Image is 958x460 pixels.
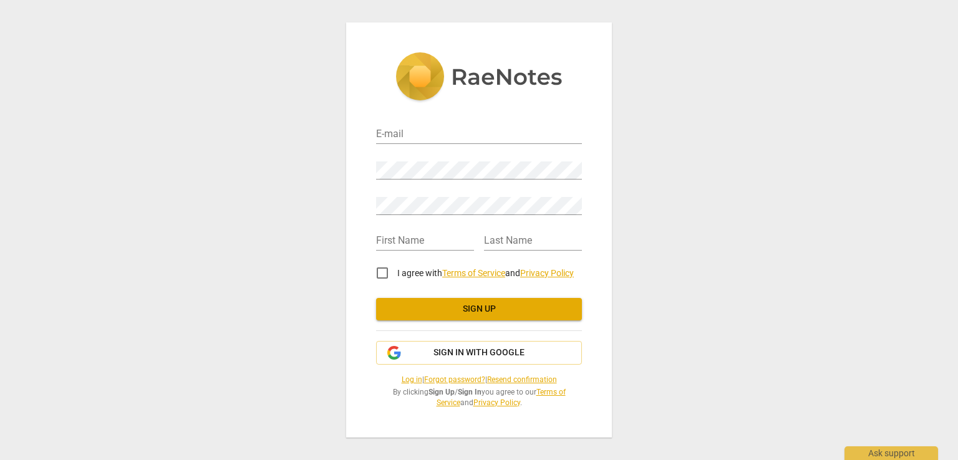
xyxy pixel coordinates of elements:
span: I agree with and [397,268,574,278]
b: Sign In [458,388,481,396]
a: Terms of Service [442,268,505,278]
a: Terms of Service [437,388,566,407]
a: Log in [402,375,422,384]
img: 5ac2273c67554f335776073100b6d88f.svg [395,52,563,103]
a: Resend confirmation [487,375,557,384]
a: Privacy Policy [520,268,574,278]
span: | | [376,375,582,385]
b: Sign Up [428,388,455,396]
span: Sign up [386,303,572,315]
button: Sign in with Google [376,341,582,365]
a: Forgot password? [424,375,485,384]
span: Sign in with Google [433,347,525,359]
button: Sign up [376,298,582,320]
span: By clicking / you agree to our and . [376,387,582,408]
a: Privacy Policy [473,398,520,407]
div: Ask support [844,446,938,460]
